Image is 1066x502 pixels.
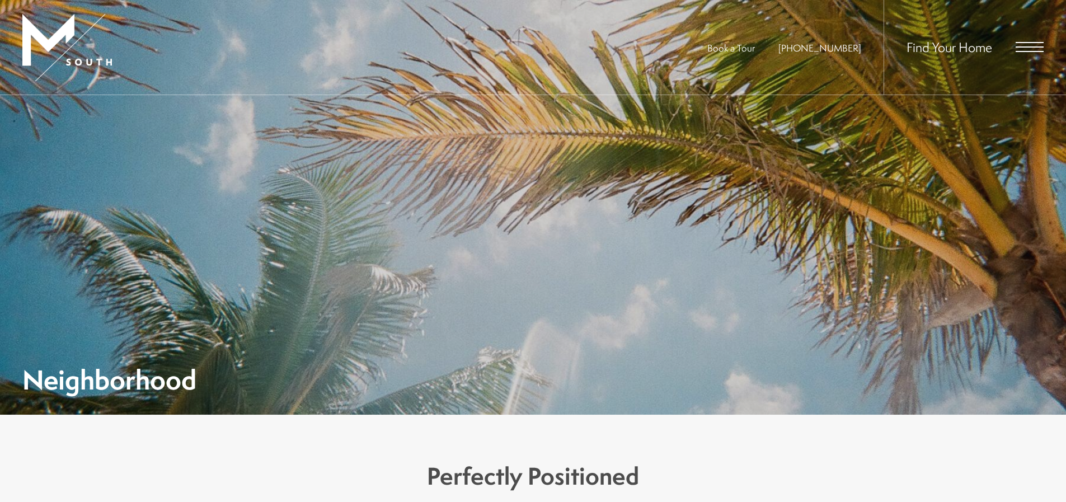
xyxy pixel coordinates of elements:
[1016,42,1044,52] button: Open Menu
[778,41,861,54] a: Call Us at 813-570-8014
[907,38,992,56] a: Find Your Home
[707,41,755,54] a: Book a Tour
[22,367,196,392] h1: Neighborhood
[22,14,112,81] img: MSouth
[778,41,861,54] span: [PHONE_NUMBER]
[226,459,841,493] h3: Perfectly Positioned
